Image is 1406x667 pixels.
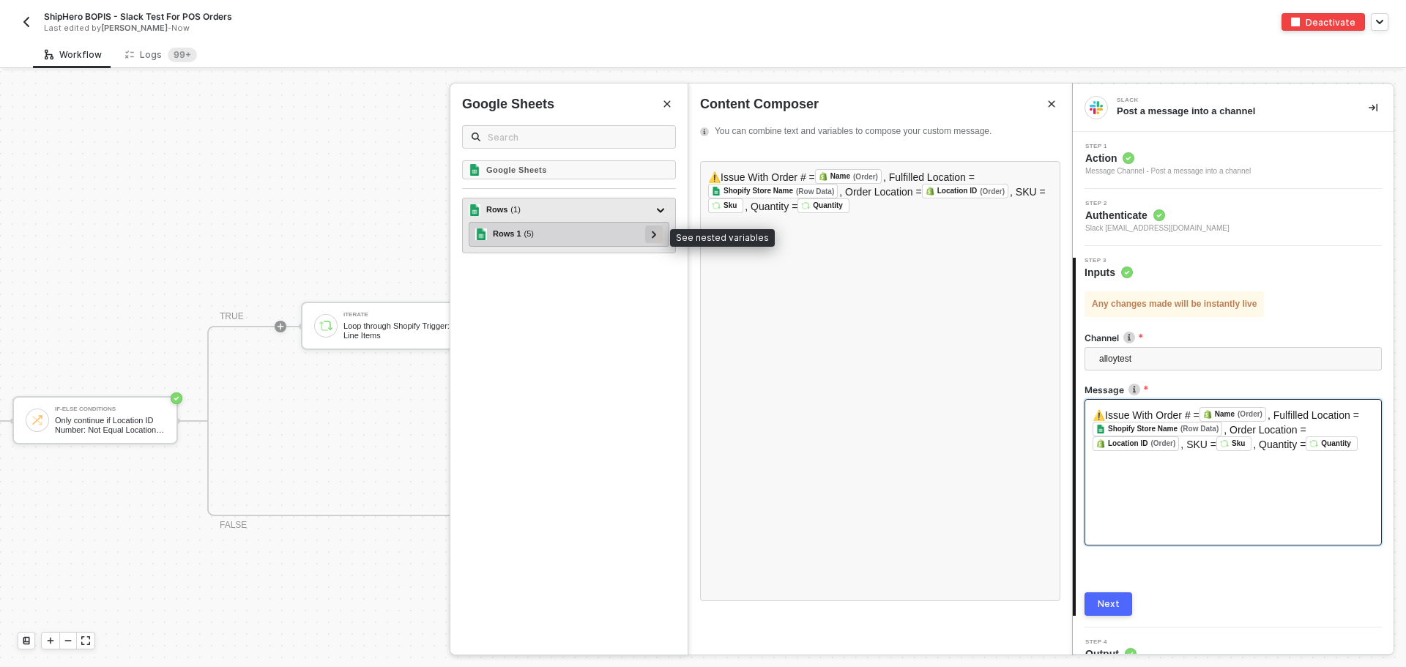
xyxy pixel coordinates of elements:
[64,636,72,645] span: icon-minus
[524,228,534,240] span: ( 5 )
[1291,18,1300,26] img: deactivate
[44,23,669,34] div: Last edited by - Now
[1085,592,1132,616] button: Next
[1117,97,1336,103] div: Slack
[1306,16,1355,29] div: Deactivate
[1128,384,1140,395] img: icon-info
[1180,439,1216,450] span: , SKU =
[724,199,737,212] div: Sku
[1090,101,1103,114] img: integration-icon
[926,187,934,195] img: fieldIcon
[1203,410,1212,419] img: fieldIcon
[1150,439,1175,447] div: (Order)
[1180,425,1219,433] div: (Row Data)
[1224,424,1306,436] span: , Order Location =
[1099,348,1373,370] span: alloytest
[1085,646,1137,661] span: Output
[1093,409,1199,421] span: ⚠️Issue With Order # =
[796,187,834,195] div: (Row Data)
[1085,208,1230,223] span: Authenticate
[658,95,676,113] button: Close
[1085,223,1230,234] span: Slack [EMAIL_ADDRESS][DOMAIN_NAME]
[1085,639,1137,645] span: Step 4
[486,204,521,216] div: Rows
[1232,437,1245,450] div: Sku
[1238,410,1262,418] div: (Order)
[1085,151,1251,165] span: Action
[1085,165,1251,177] div: Message Channel - Post a message into a channel
[1268,409,1359,421] span: , Fulfilled Location =
[18,13,35,31] button: back
[1282,13,1365,31] button: deactivateDeactivate
[1309,439,1318,448] img: fieldIcon
[488,129,666,145] input: Search
[813,199,843,212] div: Quantity
[1073,639,1394,661] div: Step 4Output
[469,204,480,216] img: rows
[1215,408,1235,421] div: Name
[1085,384,1382,396] label: Message
[1369,103,1377,112] span: icon-collapse-right
[44,10,232,23] span: ShipHero BOPIS - Slack Test For POS Orders
[830,170,850,183] div: Name
[1085,265,1133,280] span: Inputs
[46,636,55,645] span: icon-play
[1085,144,1251,149] span: Step 1
[125,48,197,62] div: Logs
[462,95,554,113] div: Google Sheets
[101,23,168,33] span: [PERSON_NAME]
[1043,95,1060,113] button: Close
[712,187,721,195] img: fieldIcon
[839,186,921,198] span: , Order Location =
[883,171,975,183] span: , Fulfilled Location =
[1085,332,1382,344] label: Channel
[1096,439,1105,448] img: fieldIcon
[1073,144,1394,177] div: Step 1Action Message Channel - Post a message into a channel
[980,187,1005,195] div: (Order)
[1108,422,1178,436] div: Shopify Store Name
[1096,425,1105,433] img: fieldIcon
[21,16,32,28] img: back
[168,48,197,62] sup: 2546
[1220,439,1229,448] img: fieldIcon
[1117,105,1345,118] div: Post a message into a channel
[1108,437,1148,450] div: Location ID
[1010,186,1046,198] span: , SKU =
[712,201,721,210] img: fieldIcon
[819,172,827,181] img: fieldIcon
[1073,258,1394,616] div: Step 3Inputs Any changes made will be instantly liveChannelicon-infoalloytestMessageicon-info⚠️Is...
[1098,598,1120,610] div: Next
[472,133,480,141] img: search
[801,201,810,210] img: fieldIcon
[745,201,797,212] span: , Quantity =
[1085,258,1133,264] span: Step 3
[1085,201,1230,206] span: Step 2
[853,173,878,181] div: (Order)
[700,95,819,113] span: Content Composer
[1073,201,1394,234] div: Step 2Authenticate Slack [EMAIL_ADDRESS][DOMAIN_NAME]
[724,185,793,198] div: Shopify Store Name
[1085,291,1264,317] div: Any changes made will be instantly live
[45,49,102,61] div: Workflow
[475,228,487,240] img: rows-1
[1321,437,1351,450] div: Quantity
[510,204,520,216] span: ( 1 )
[715,125,1054,138] span: You can combine text and variables to compose your custom message.
[670,229,775,247] div: See nested variables
[493,228,534,240] div: Rows 1
[1123,332,1135,343] img: icon-info
[486,165,547,174] strong: Google Sheets
[81,636,90,645] span: icon-expand
[937,185,977,198] div: Location ID
[469,164,480,176] img: Google Sheets
[708,171,815,183] span: ⚠️Issue With Order # =
[1253,439,1306,450] span: , Quantity =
